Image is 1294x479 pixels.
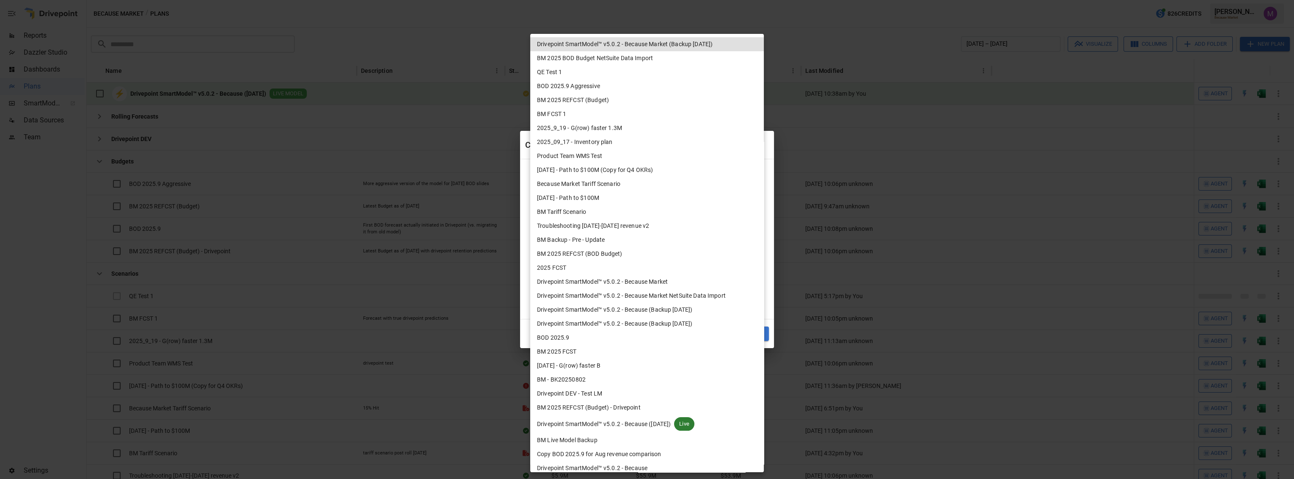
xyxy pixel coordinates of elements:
span: Drivepoint SmartModel™ v5.0.2 - Because ([DATE]) [537,420,671,429]
span: Drivepoint SmartModel™ v5.0.2 - Because Market (Backup [DATE]) [537,40,713,49]
span: BM 2025 REFCST (Budget) [537,96,609,105]
span: 2025_9_19 - G(row) faster 1.3M [537,124,622,133]
span: BM FCST 1 [537,110,566,119]
span: Copy BOD 2025.9 for Aug revenue comparison [537,450,661,459]
span: BM 2025 FCST [537,347,577,356]
span: BM Live Model Backup [537,436,597,445]
span: BM Backup - Pre - Update [537,235,605,244]
span: BOD 2025.9 [537,333,569,342]
span: Drivepoint DEV - Test LM [537,389,602,398]
span: BM 2025 REFCST (Budget) - Drivepoint [537,403,641,412]
span: Because Market Tariff Scenario [537,180,620,188]
span: Drivepoint SmartModel™ v5.0.2 - Because (Backup [DATE]) [537,319,692,328]
span: BM 2025 REFCST (BOD Budget) [537,249,622,258]
span: [DATE] - Path to $100M [537,194,599,202]
span: [DATE] - Path to $100M (Copy for Q4 OKRs) [537,166,653,174]
span: BM - BK20250802 [537,375,586,384]
span: Drivepoint SmartModel™ v5.0.2 - Because Market [537,277,668,286]
span: BM 2025 BOD Budget NetSuite Data Import [537,54,653,63]
span: Drivepoint SmartModel™ v5.0.2 - Because Market NetSuite Data Import [537,291,726,300]
span: 2025_09_17 - Inventory plan [537,138,613,147]
span: Troubleshooting [DATE]-[DATE] revenue v2 [537,222,649,230]
span: [DATE] - G(row) faster B [537,361,600,370]
span: Drivepoint SmartModel™ v5.0.2 - Because (Backup [DATE]) [537,305,692,314]
span: Product Team WMS Test [537,152,602,161]
span: Drivepoint SmartModel™ v5.0.2 - Because [537,464,647,473]
span: BOD 2025.9 Aggressive [537,82,600,91]
span: Live [674,420,694,428]
span: QE Test 1 [537,68,562,77]
span: 2025 FCST [537,263,566,272]
span: BM Tariff Scenario [537,208,586,216]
